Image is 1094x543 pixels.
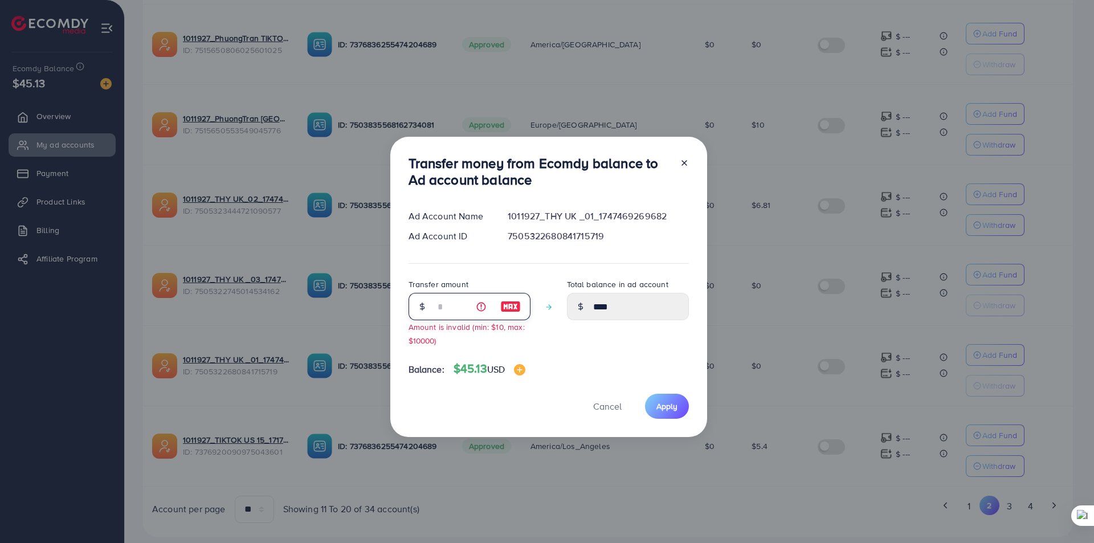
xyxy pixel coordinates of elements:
[454,362,525,376] h4: $45.13
[409,363,444,376] span: Balance:
[579,394,636,418] button: Cancel
[514,364,525,375] img: image
[409,155,671,188] h3: Transfer money from Ecomdy balance to Ad account balance
[499,230,697,243] div: 7505322680841715719
[593,400,622,413] span: Cancel
[567,279,668,290] label: Total balance in ad account
[656,401,677,412] span: Apply
[399,230,499,243] div: Ad Account ID
[500,300,521,313] img: image
[1046,492,1085,534] iframe: Chat
[409,321,525,345] small: Amount is invalid (min: $10, max: $10000)
[645,394,689,418] button: Apply
[409,279,468,290] label: Transfer amount
[499,210,697,223] div: 1011927_THY UK _01_1747469269682
[487,363,505,375] span: USD
[399,210,499,223] div: Ad Account Name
